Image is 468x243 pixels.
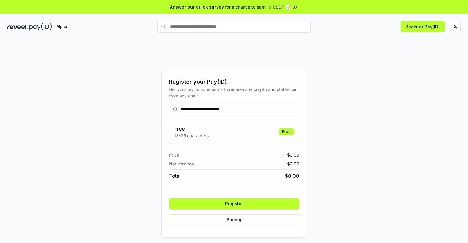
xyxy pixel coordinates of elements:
[169,172,181,180] span: Total
[287,161,299,167] span: $ 0.00
[7,23,28,31] img: reveel_dark
[53,23,70,31] div: Alpha
[169,161,194,167] span: Network fee
[174,125,209,132] h3: Free
[279,128,294,135] div: Free
[169,214,299,225] button: Pricing
[225,4,291,10] span: for a chance to earn 10 USDT 📝
[169,78,299,86] div: Register your Pay(ID)
[169,86,299,99] div: Get your own unique name to receive any crypto and stablecoin, from any chain
[287,152,299,158] span: $ 0.00
[401,21,445,32] button: Register Pay(ID)
[174,132,209,139] p: 13-25 characters
[169,198,299,209] button: Register
[170,4,224,10] span: Answer our quick survey
[29,23,52,31] img: pay_id
[285,172,299,180] span: $ 0.00
[169,152,179,158] span: Price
